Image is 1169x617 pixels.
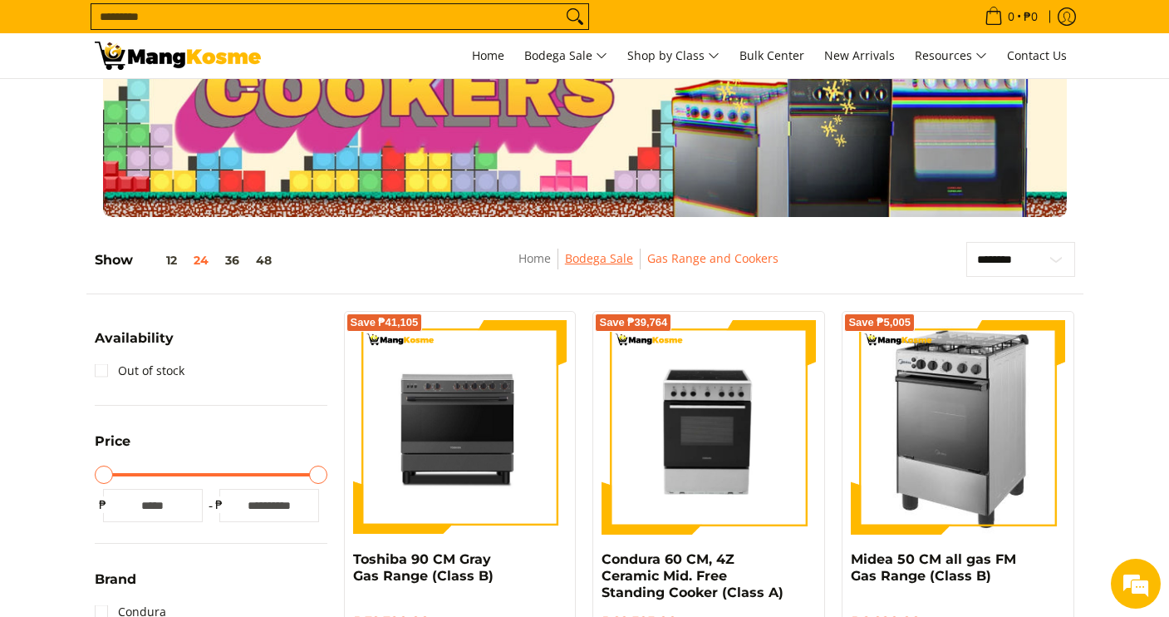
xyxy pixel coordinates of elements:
[851,551,1016,584] a: Midea 50 CM all gas FM Gas Range (Class B)
[351,318,419,328] span: Save ₱41,105
[602,320,816,535] img: Condura 60 CM, 4Z Ceramic Mid. Free Standing Cooker (Class A)
[278,33,1075,78] nav: Main Menu
[95,358,184,384] a: Out of stock
[95,435,130,461] summary: Open
[1021,11,1040,22] span: ₱0
[95,332,174,358] summary: Open
[464,33,513,78] a: Home
[95,42,261,70] img: Gas Cookers &amp; Rangehood l Mang Kosme: Home Appliances Warehouse Sale
[731,33,813,78] a: Bulk Center
[619,33,728,78] a: Shop by Class
[599,318,667,328] span: Save ₱39,764
[95,252,280,269] h5: Show
[472,47,504,63] span: Home
[980,7,1043,26] span: •
[565,250,633,266] a: Bodega Sale
[95,573,136,599] summary: Open
[1007,47,1067,63] span: Contact Us
[627,46,720,67] span: Shop by Class
[95,435,130,448] span: Price
[518,250,551,266] a: Home
[816,33,903,78] a: New Arrivals
[876,320,1041,535] img: midea-50cm-4-burner-gas-range-silver-left-side-view-mang-kosme
[185,254,217,267] button: 24
[915,46,987,67] span: Resources
[516,33,616,78] a: Bodega Sale
[824,47,895,63] span: New Arrivals
[1005,11,1017,22] span: 0
[848,318,911,328] span: Save ₱5,005
[906,33,995,78] a: Resources
[95,496,111,513] span: ₱
[739,47,804,63] span: Bulk Center
[404,249,893,286] nav: Breadcrumbs
[647,250,779,266] a: Gas Range and Cookers
[353,551,494,584] a: Toshiba 90 CM Gray Gas Range (Class B)
[248,254,280,267] button: 48
[524,46,607,67] span: Bodega Sale
[562,4,588,29] button: Search
[211,496,228,513] span: ₱
[133,254,185,267] button: 12
[217,254,248,267] button: 36
[95,573,136,586] span: Brand
[999,33,1075,78] a: Contact Us
[353,320,567,533] img: toshiba-90-cm-5-burner-gas-range-gray-full-view-mang-kosme
[602,551,783,600] a: Condura 60 CM, 4Z Ceramic Mid. Free Standing Cooker (Class A)
[95,332,174,345] span: Availability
